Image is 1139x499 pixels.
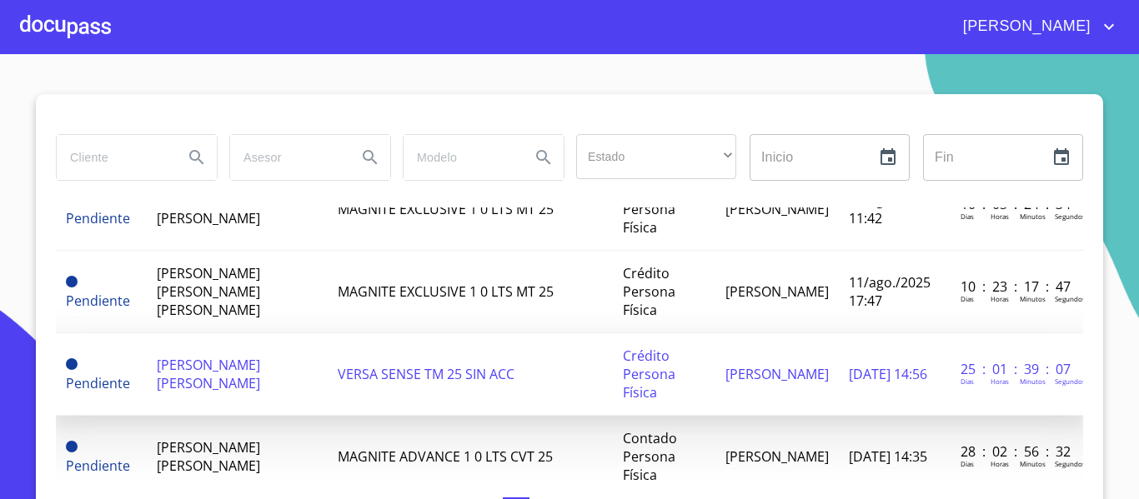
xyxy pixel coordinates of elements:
input: search [404,135,517,180]
span: Pendiente [66,209,130,227]
span: Pendiente [66,292,130,310]
p: Horas [991,294,1009,303]
span: [PERSON_NAME] [PERSON_NAME] [157,191,260,227]
p: Segundos [1055,459,1086,468]
button: account of current user [951,13,1119,40]
span: [PERSON_NAME] [PERSON_NAME] [PERSON_NAME] [157,264,260,319]
p: Dias [961,377,974,386]
span: Crédito Persona Física [623,347,675,402]
span: MAGNITE ADVANCE 1 0 LTS CVT 25 [338,447,553,466]
span: MAGNITE EXCLUSIVE 1 0 LTS MT 25 [338,282,554,301]
span: Crédito Persona Física [623,182,675,237]
span: 12/ago./2025 11:42 [849,191,931,227]
span: [PERSON_NAME] [725,447,829,466]
span: Pendiente [66,457,130,475]
p: Segundos [1055,377,1086,386]
span: Pendiente [66,276,78,287]
span: [PERSON_NAME] [PERSON_NAME] [157,356,260,392]
p: 28 : 02 : 56 : 32 [961,442,1073,461]
button: Search [177,137,217,177]
p: Minutos [1020,212,1046,221]
p: Horas [991,212,1009,221]
p: 25 : 01 : 39 : 07 [961,360,1073,378]
span: [PERSON_NAME] [725,200,829,218]
button: Search [524,137,564,177]
p: Segundos [1055,212,1086,221]
span: [DATE] 14:35 [849,447,927,466]
span: Contado Persona Física [623,429,677,484]
p: 10 : 23 : 17 : 47 [961,277,1073,296]
p: Minutos [1020,459,1046,468]
p: Segundos [1055,294,1086,303]
span: [PERSON_NAME] [951,13,1099,40]
p: Minutos [1020,377,1046,386]
p: Horas [991,459,1009,468]
span: Crédito Persona Física [623,264,675,319]
input: search [230,135,344,180]
p: Dias [961,294,974,303]
div: ​ [576,134,736,179]
input: search [57,135,170,180]
span: [PERSON_NAME] [725,282,829,301]
span: [DATE] 14:56 [849,365,927,383]
button: Search [350,137,390,177]
p: Horas [991,377,1009,386]
p: Dias [961,459,974,468]
span: Pendiente [66,441,78,452]
span: VERSA SENSE TM 25 SIN ACC [338,365,514,383]
span: MAGNITE EXCLUSIVE 1 0 LTS MT 25 [338,200,554,218]
span: [PERSON_NAME] [PERSON_NAME] [157,438,260,475]
span: [PERSON_NAME] [725,365,829,383]
span: Pendiente [66,358,78,370]
span: Pendiente [66,374,130,392]
span: 11/ago./2025 17:47 [849,273,931,310]
p: Minutos [1020,294,1046,303]
p: Dias [961,212,974,221]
